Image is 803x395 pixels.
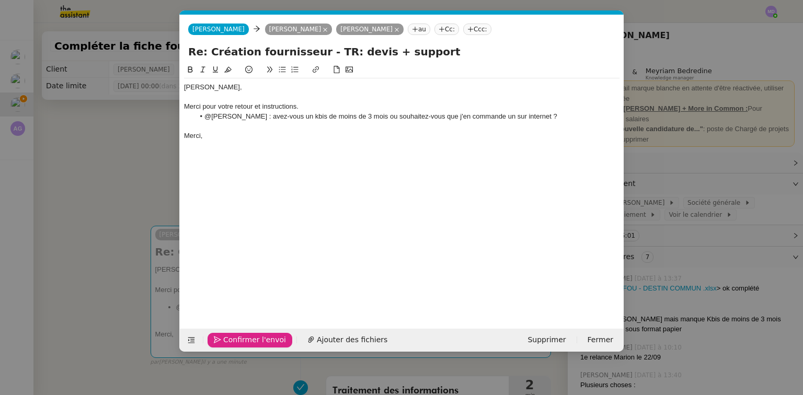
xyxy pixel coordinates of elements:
span: Fermer [588,334,613,346]
nz-tag: [PERSON_NAME] [265,24,332,35]
li: @[PERSON_NAME] : avez-vous un kbis de moins de 3 mois ou souhaitez-vous que j'en commande un sur ... [194,112,620,121]
button: Ajouter des fichiers [301,333,394,347]
div: Merci pour votre retour et instructions. [184,102,620,111]
div: Merci, [184,131,620,141]
button: Confirmer l'envoi [208,333,292,347]
nz-tag: Cc: [434,24,459,35]
button: Fermer [581,333,620,347]
input: Subject [188,44,615,60]
button: Supprimer [521,333,572,347]
nz-tag: au [408,24,430,35]
span: Ajouter des fichiers [317,334,387,346]
div: [PERSON_NAME], [184,83,620,92]
span: [PERSON_NAME] [192,26,245,33]
nz-tag: [PERSON_NAME] [336,24,404,35]
span: Confirmer l'envoi [223,334,286,346]
span: Supprimer [527,334,566,346]
nz-tag: Ccc: [463,24,491,35]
